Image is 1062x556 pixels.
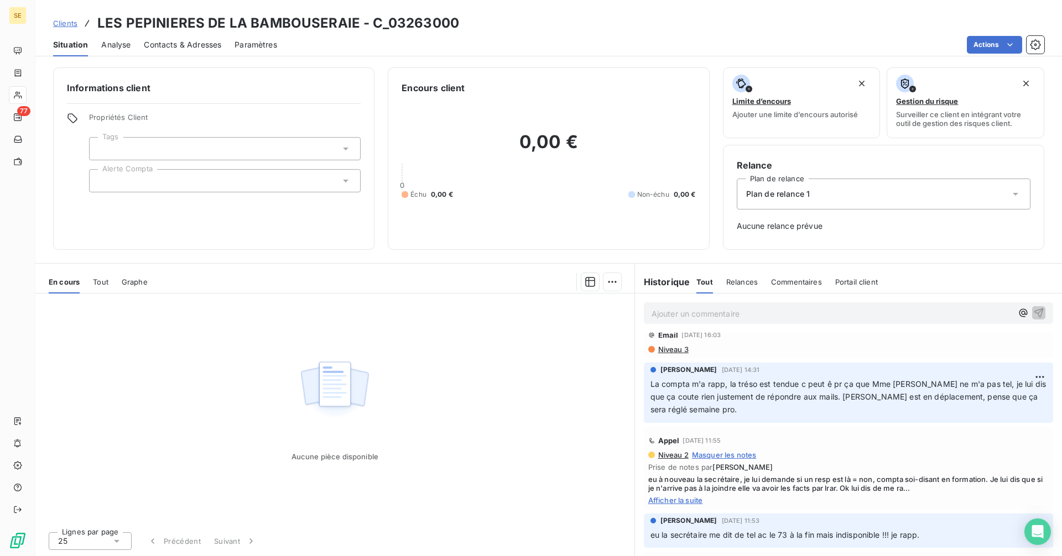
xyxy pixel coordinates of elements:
span: Afficher la suite [648,496,1049,505]
button: Actions [967,36,1022,54]
span: La compta m'a rapp, la tréso est tendue c peut ê pr ça que Mme [PERSON_NAME] ne m'a pas tel, je l... [650,379,1049,414]
span: [PERSON_NAME] [712,463,773,471]
h6: Encours client [402,81,465,95]
span: Plan de relance 1 [746,188,810,200]
span: 0,00 € [674,190,696,200]
span: Gestion du risque [896,97,958,106]
img: Logo LeanPay [9,532,27,549]
span: eu à nouveau la secrétaire, je lui demande si un resp est là = non, compta soi-disant en formatio... [648,475,1049,492]
span: [PERSON_NAME] [660,365,717,375]
span: Limite d’encours [732,97,791,106]
span: 25 [58,536,67,547]
span: Tout [93,277,108,286]
span: [DATE] 11:53 [722,517,760,524]
span: Paramètres [235,39,277,50]
span: Clients [53,19,77,28]
span: Graphe [122,277,148,286]
div: Open Intercom Messenger [1024,518,1051,545]
span: 77 [17,106,30,116]
span: 0,00 € [431,190,453,200]
button: Limite d’encoursAjouter une limite d’encours autorisé [723,67,881,138]
span: Aucune relance prévue [737,221,1030,232]
span: Tout [696,277,713,286]
span: Niveau 2 [657,450,689,459]
a: Clients [53,18,77,29]
input: Ajouter une valeur [98,176,107,186]
span: 0 [400,181,404,190]
div: SE [9,7,27,24]
span: Non-échu [637,190,669,200]
button: Suivant [207,529,263,553]
h2: 0,00 € [402,131,695,164]
span: Prise de notes par [648,463,1049,471]
span: Email [658,331,679,339]
span: Surveiller ce client en intégrant votre outil de gestion des risques client. [896,110,1035,128]
span: [DATE] 14:31 [722,366,760,373]
span: Commentaires [771,277,822,286]
button: Gestion du risqueSurveiller ce client en intégrant votre outil de gestion des risques client. [887,67,1044,138]
input: Ajouter une valeur [98,144,107,154]
span: Masquer les notes [692,450,757,459]
span: [DATE] 16:03 [681,332,721,338]
h6: Historique [635,275,690,289]
span: Appel [658,436,680,445]
span: Contacts & Adresses [144,39,221,50]
span: eu la secrétaire me dit de tel ac le 73 à la fin mais indisponible !!! je rapp. [650,530,920,539]
span: En cours [49,277,80,286]
h6: Relance [737,159,1030,172]
span: Portail client [835,277,878,286]
span: [DATE] 11:55 [683,437,721,444]
h6: Informations client [67,81,361,95]
span: Analyse [101,39,131,50]
span: Situation [53,39,88,50]
button: Précédent [140,529,207,553]
span: Échu [410,190,426,200]
span: [PERSON_NAME] [660,516,717,526]
span: Ajouter une limite d’encours autorisé [732,110,858,119]
h3: LES PEPINIERES DE LA BAMBOUSERAIE - C_03263000 [97,13,459,33]
img: Empty state [299,355,370,424]
span: Niveau 3 [657,345,689,354]
span: Aucune pièce disponible [291,452,378,461]
span: Relances [726,277,758,286]
span: Propriétés Client [89,113,361,128]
